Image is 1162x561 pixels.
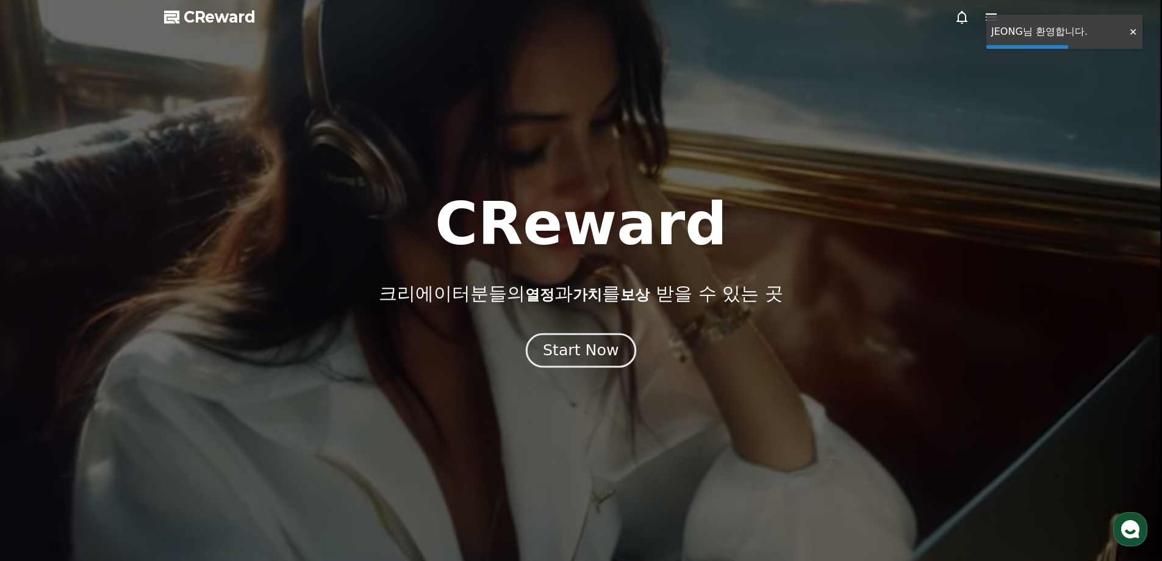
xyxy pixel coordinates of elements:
a: CReward [164,7,256,27]
span: 대화 [112,406,126,416]
span: CReward [184,7,256,27]
button: Start Now [526,333,636,367]
a: 대화 [81,387,157,418]
a: 홈 [4,387,81,418]
span: 보상 [620,286,650,303]
span: 홈 [38,405,46,415]
p: 크리에이터분들의 과 를 받을 수 있는 곳 [379,283,783,305]
div: Start Now [543,340,619,361]
h1: CReward [435,195,727,253]
span: 설정 [188,405,203,415]
span: 가치 [573,286,602,303]
a: 설정 [157,387,234,418]
span: 열정 [525,286,554,303]
a: Start Now [528,346,634,358]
